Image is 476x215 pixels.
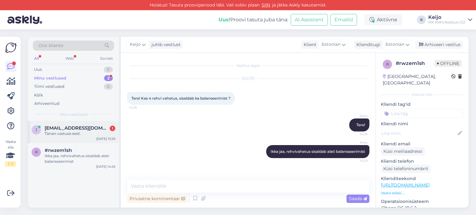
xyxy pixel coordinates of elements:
[344,140,368,145] span: Keijo
[417,15,426,24] div: K
[38,42,63,49] span: Otsi kliente
[218,17,230,23] b: Uus!
[99,54,114,62] div: Socials
[381,205,464,211] p: iPhone OS 18.6.2
[149,41,181,48] div: juhib vestlust
[381,147,425,156] div: Küsi meiliaadressi
[45,131,115,136] div: Tänan vastuse eest.
[381,109,464,118] input: Lisa tag
[59,112,87,117] span: Minu vestlused
[301,41,316,48] div: Klient
[330,14,357,26] button: Emailid
[131,96,231,101] span: Tere! Kas 4 rehvi vahetus, sisaldab ka balanseerimist ?
[104,67,113,73] div: 0
[349,196,367,201] span: Saada
[5,42,17,54] img: Askly Logo
[364,14,402,25] div: Aktiivne
[291,14,328,26] button: AI Assistent
[381,101,464,108] p: Kliendi tag'id
[381,141,464,147] p: Kliendi email
[381,92,464,97] div: Kliendi info
[381,190,464,196] p: Vaata edasi ...
[127,76,369,81] div: [DATE]
[110,126,115,131] div: 1
[428,15,465,20] div: Keijo
[354,41,380,48] div: Klienditugi
[381,198,464,205] p: Operatsioonisüsteem
[104,75,113,81] div: 2
[415,41,463,49] div: Arhiveeri vestlus
[34,67,42,73] div: Uus
[344,114,368,118] span: Keijo
[34,101,59,107] div: Arhiveeritud
[34,84,64,90] div: Tiimi vestlused
[260,2,272,8] a: SIIN
[35,127,37,132] span: j
[381,182,430,188] a: [URL][DOMAIN_NAME]
[271,149,365,154] span: Ikka jaa, rehvivahetus sisaldab alati balansseerimist
[218,16,288,24] div: Proovi tasuta juba täna:
[381,130,456,137] input: Lisa nimi
[386,41,404,48] span: Estonian
[127,63,369,68] div: Vestlus algas
[96,164,115,169] div: [DATE] 14:29
[428,20,465,25] div: HK Rehvikeskus OÜ
[386,62,389,67] span: r
[129,105,152,110] span: 14:28
[434,60,462,67] span: Offline
[45,153,115,164] div: Ikka jaa, rehvivahetus sisaldab alati balansseerimist
[381,158,464,165] p: Kliendi telefon
[5,161,16,167] div: 1 / 3
[34,92,43,98] div: Kõik
[356,123,365,127] span: Tere!
[344,132,368,136] span: 14:29
[64,54,75,62] div: Web
[5,139,16,167] div: Vaata siia
[35,150,38,154] span: r
[130,41,141,48] span: Keijo
[383,73,451,86] div: [GEOGRAPHIC_DATA], [GEOGRAPHIC_DATA]
[381,175,464,182] p: Klienditeekond
[45,148,72,153] span: #rwzem1sh
[33,54,40,62] div: All
[381,165,431,173] div: Küsi telefoninumbrit
[396,60,434,67] div: # rwzem1sh
[45,125,109,131] span: jaanusj@kodu.ee
[96,136,115,141] div: [DATE] 15:29
[127,195,187,203] div: Privaatne kommentaar
[322,41,341,48] span: Estonian
[428,15,472,25] a: KeijoHK Rehvikeskus OÜ
[381,121,464,127] p: Kliendi nimi
[104,84,113,90] div: 0
[344,158,368,163] span: 14:29
[34,75,66,81] div: Minu vestlused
